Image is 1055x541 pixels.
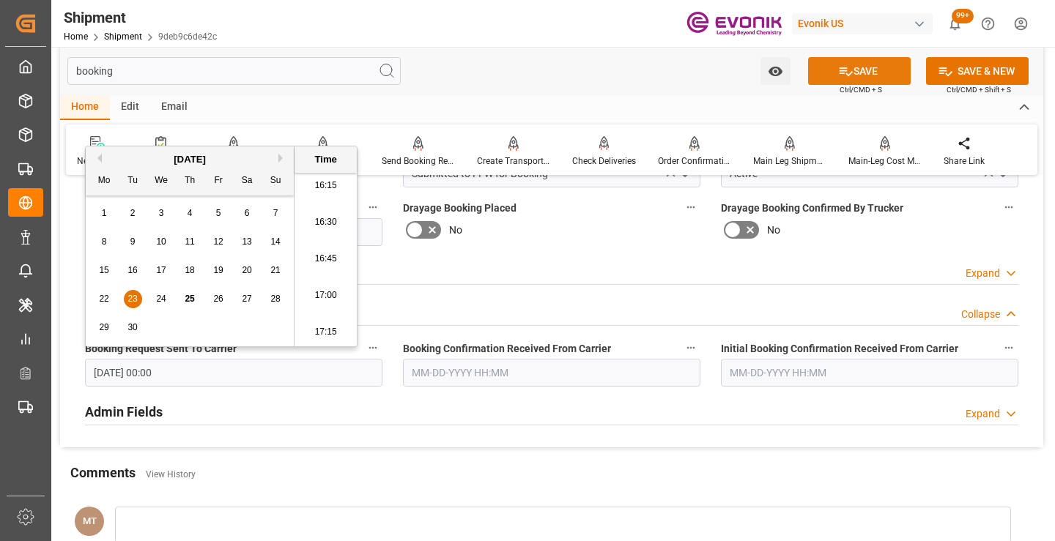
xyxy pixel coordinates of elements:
[99,265,108,275] span: 15
[210,204,228,223] div: Choose Friday, September 5th, 2025
[210,233,228,251] div: Choose Friday, September 12th, 2025
[213,236,223,247] span: 12
[840,84,882,95] span: Ctrl/CMD + S
[238,233,256,251] div: Choose Saturday, September 13th, 2025
[83,515,97,526] span: MT
[188,208,193,218] span: 4
[267,233,285,251] div: Choose Sunday, September 14th, 2025
[721,341,958,357] span: Initial Booking Confirmation Received From Carrier
[146,469,196,480] a: View History
[267,290,285,308] div: Choose Sunday, September 28th, 2025
[95,172,114,190] div: Mo
[944,154,985,168] div: Share Link
[242,265,251,275] span: 20
[181,261,199,280] div: Choose Thursday, September 18th, 2025
[267,172,285,190] div: Su
[127,265,137,275] span: 16
[156,265,166,275] span: 17
[210,261,228,280] div: Choose Friday, September 19th, 2025
[403,201,517,216] span: Drayage Booking Placed
[124,172,142,190] div: Tu
[156,294,166,304] span: 24
[298,152,353,167] div: Time
[156,236,166,247] span: 10
[999,198,1018,217] button: Drayage Booking Confirmed By Trucker
[382,154,455,168] div: Send Booking Request To ABS
[658,154,731,168] div: Order Confirmation
[210,290,228,308] div: Choose Friday, September 26th, 2025
[238,290,256,308] div: Choose Saturday, September 27th, 2025
[999,338,1018,357] button: Initial Booking Confirmation Received From Carrier
[95,318,114,337] div: Choose Monday, September 29th, 2025
[185,294,194,304] span: 25
[477,154,550,168] div: Create Transport Unit
[99,322,108,332] span: 29
[67,57,401,85] input: Search Fields
[213,265,223,275] span: 19
[127,322,137,332] span: 30
[792,10,939,37] button: Evonik US
[848,154,922,168] div: Main-Leg Cost Message
[242,236,251,247] span: 13
[124,204,142,223] div: Choose Tuesday, September 2nd, 2025
[152,261,171,280] div: Choose Wednesday, September 17th, 2025
[64,7,217,29] div: Shipment
[753,154,826,168] div: Main Leg Shipment
[939,7,971,40] button: show 100 new notifications
[77,154,118,168] div: New Form
[238,172,256,190] div: Sa
[95,261,114,280] div: Choose Monday, September 15th, 2025
[681,198,700,217] button: Drayage Booking Placed
[721,359,1018,387] input: MM-DD-YYYY HH:MM
[686,11,782,37] img: Evonik-brand-mark-Deep-Purple-RGB.jpeg_1700498283.jpeg
[216,208,221,218] span: 5
[124,233,142,251] div: Choose Tuesday, September 9th, 2025
[242,294,251,304] span: 27
[270,236,280,247] span: 14
[210,172,228,190] div: Fr
[181,172,199,190] div: Th
[152,233,171,251] div: Choose Wednesday, September 10th, 2025
[159,208,164,218] span: 3
[130,208,136,218] span: 2
[95,233,114,251] div: Choose Monday, September 8th, 2025
[295,241,357,277] li: 16:45
[152,172,171,190] div: We
[130,236,136,247] span: 9
[238,261,256,280] div: Choose Saturday, September 20th, 2025
[449,223,462,238] span: No
[152,204,171,223] div: Choose Wednesday, September 3rd, 2025
[363,338,382,357] button: Booking Request Sent To Carrier
[363,198,382,217] button: Booking Number
[273,208,278,218] span: 7
[572,154,636,168] div: Check Deliveries
[60,95,110,120] div: Home
[808,57,911,85] button: SAVE
[213,294,223,304] span: 26
[952,9,974,23] span: 99+
[104,31,142,42] a: Shipment
[102,236,107,247] span: 8
[403,359,700,387] input: MM-DD-YYYY HH:MM
[110,95,150,120] div: Edit
[85,402,163,422] h2: Admin Fields
[99,294,108,304] span: 22
[95,290,114,308] div: Choose Monday, September 22nd, 2025
[102,208,107,218] span: 1
[295,277,357,314] li: 17:00
[278,154,287,163] button: Next Month
[966,406,1000,422] div: Expand
[238,204,256,223] div: Choose Saturday, September 6th, 2025
[295,204,357,241] li: 16:30
[181,204,199,223] div: Choose Thursday, September 4th, 2025
[181,233,199,251] div: Choose Thursday, September 11th, 2025
[150,95,199,120] div: Email
[86,152,294,167] div: [DATE]
[95,204,114,223] div: Choose Monday, September 1st, 2025
[127,294,137,304] span: 23
[267,261,285,280] div: Choose Sunday, September 21st, 2025
[971,7,1004,40] button: Help Center
[245,208,250,218] span: 6
[961,307,1000,322] div: Collapse
[767,223,780,238] span: No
